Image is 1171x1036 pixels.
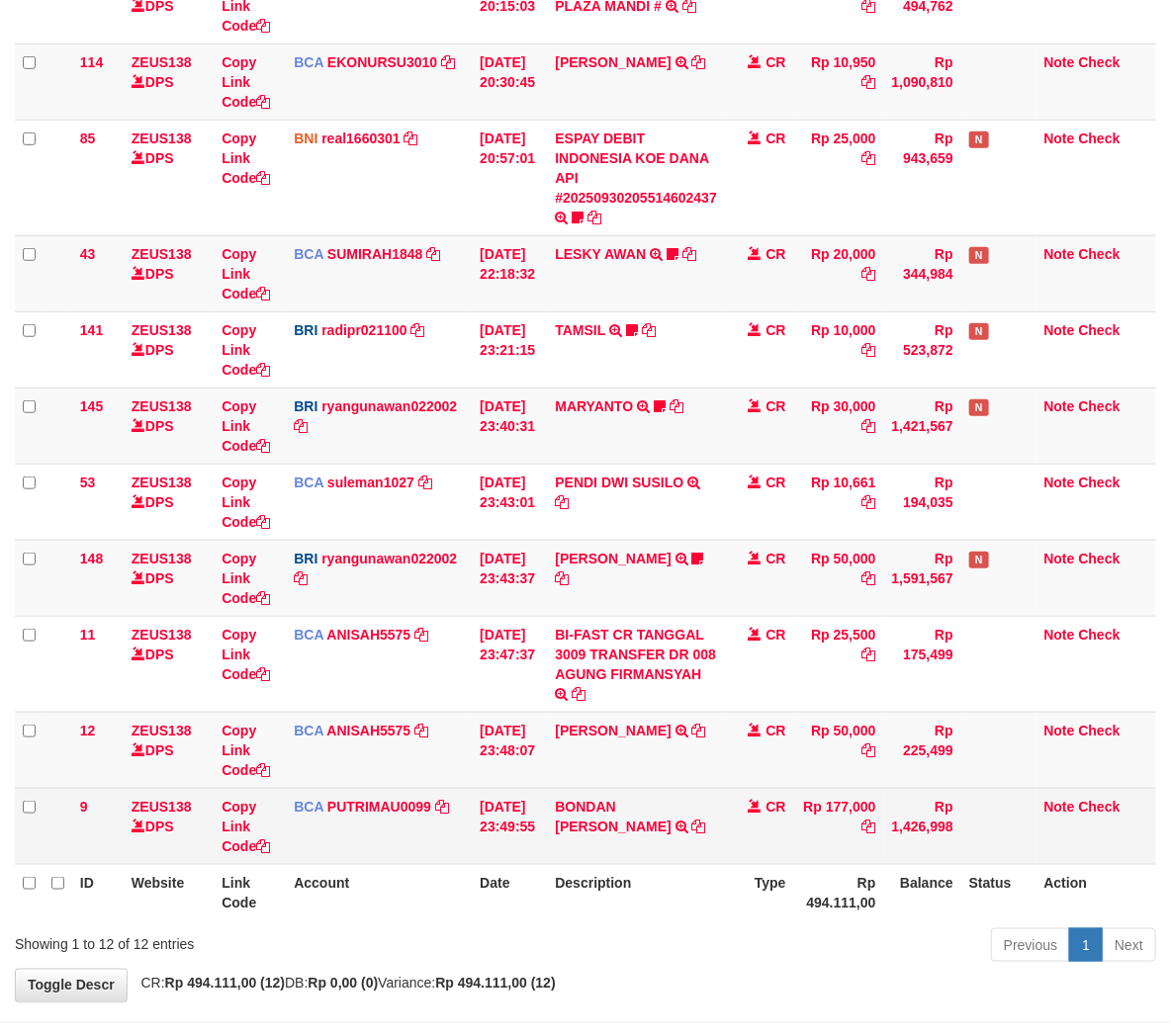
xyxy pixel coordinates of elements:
[327,246,422,262] a: SUMIRAH1848
[555,494,569,510] a: Copy PENDI DWI SUSILO to clipboard
[766,551,785,566] span: CR
[124,388,214,464] td: DPS
[884,788,961,864] td: Rp 1,426,998
[969,552,989,568] span: Has Note
[294,246,323,262] span: BCA
[472,712,547,788] td: [DATE] 23:48:07
[884,712,961,788] td: Rp 225,499
[969,323,989,340] span: Has Note
[862,418,876,434] a: Copy Rp 30,000 to clipboard
[555,799,671,834] a: BONDAN [PERSON_NAME]
[794,311,884,388] td: Rp 10,000
[1102,928,1156,962] a: Next
[15,926,473,954] div: Showing 1 to 12 of 12 entries
[1044,54,1075,70] a: Note
[1069,928,1103,962] a: 1
[884,864,961,920] th: Balance
[670,398,683,414] a: Copy MARYANTO to clipboard
[794,388,884,464] td: Rp 30,000
[555,570,569,586] a: Copy YOHANES ARIFIN to clipboard
[472,388,547,464] td: [DATE] 23:40:31
[1079,551,1121,566] a: Check
[222,627,270,682] a: Copy Link Code
[15,969,128,1002] a: Toggle Descr
[294,398,317,414] span: BRI
[222,723,270,778] a: Copy Link Code
[326,627,410,643] a: ANISAH5575
[884,235,961,311] td: Rp 344,984
[472,235,547,311] td: [DATE] 22:18:32
[124,864,214,920] th: Website
[435,799,449,815] a: Copy PUTRIMAU0099 to clipboard
[587,210,601,225] a: Copy ESPAY DEBIT INDONESIA KOE DANA API #20250930205514602437 to clipboard
[124,120,214,235] td: DPS
[222,475,270,530] a: Copy Link Code
[555,723,671,738] a: [PERSON_NAME]
[472,788,547,864] td: [DATE] 23:49:55
[766,627,785,643] span: CR
[961,864,1036,920] th: Status
[642,322,656,338] a: Copy TAMSIL to clipboard
[1044,130,1075,146] a: Note
[80,398,103,414] span: 145
[294,54,323,70] span: BCA
[294,799,323,815] span: BCA
[321,551,457,566] a: ryangunawan022002
[405,130,418,146] a: Copy real1660301 to clipboard
[286,864,472,920] th: Account
[327,475,414,490] a: suleman1027
[124,712,214,788] td: DPS
[1044,322,1075,338] a: Note
[414,627,428,643] a: Copy ANISAH5575 to clipboard
[555,322,605,338] a: TAMSIL
[124,235,214,311] td: DPS
[547,864,725,920] th: Description
[1036,864,1156,920] th: Action
[132,398,192,414] a: ZEUS138
[555,130,717,206] a: ESPAY DEBIT INDONESIA KOE DANA API #20250930205514602437
[794,788,884,864] td: Rp 177,000
[294,418,308,434] a: Copy ryangunawan022002 to clipboard
[80,799,88,815] span: 9
[80,723,96,738] span: 12
[214,864,286,920] th: Link Code
[435,976,555,992] strong: Rp 494.111,00 (12)
[969,131,989,148] span: Has Note
[794,464,884,540] td: Rp 10,661
[327,799,431,815] a: PUTRIMAU0099
[1044,246,1075,262] a: Note
[766,54,785,70] span: CR
[1079,398,1121,414] a: Check
[1079,54,1121,70] a: Check
[472,616,547,712] td: [DATE] 23:47:37
[222,246,270,302] a: Copy Link Code
[411,322,425,338] a: Copy radipr021100 to clipboard
[1079,130,1121,146] a: Check
[222,551,270,606] a: Copy Link Code
[766,322,785,338] span: CR
[794,864,884,920] th: Rp 494.111,00
[1079,627,1121,643] a: Check
[1044,723,1075,738] a: Note
[682,246,696,262] a: Copy LESKY AWAN to clipboard
[1044,799,1075,815] a: Note
[472,120,547,235] td: [DATE] 20:57:01
[766,723,785,738] span: CR
[766,799,785,815] span: CR
[884,464,961,540] td: Rp 194,035
[124,464,214,540] td: DPS
[222,799,270,854] a: Copy Link Code
[80,246,96,262] span: 43
[80,54,103,70] span: 114
[555,398,633,414] a: MARYANTO
[555,246,646,262] a: LESKY AWAN
[1044,627,1075,643] a: Note
[472,864,547,920] th: Date
[132,54,192,70] a: ZEUS138
[222,398,270,454] a: Copy Link Code
[766,130,785,146] span: CR
[1079,723,1121,738] a: Check
[321,398,457,414] a: ryangunawan022002
[1079,799,1121,815] a: Check
[321,322,406,338] a: radipr021100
